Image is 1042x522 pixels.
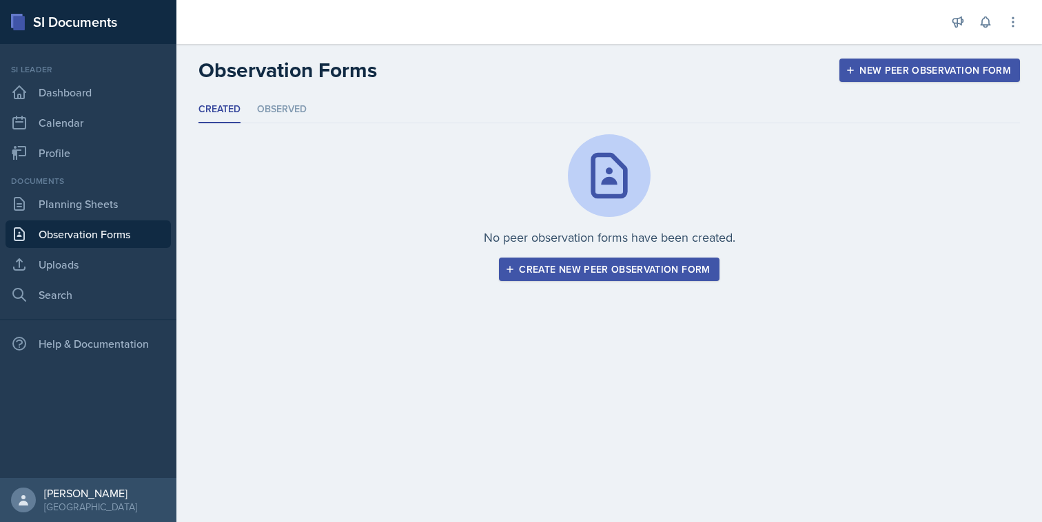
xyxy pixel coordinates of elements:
a: Profile [6,139,171,167]
a: Planning Sheets [6,190,171,218]
div: Help & Documentation [6,330,171,357]
li: Created [198,96,241,123]
a: Dashboard [6,79,171,106]
div: New Peer Observation Form [848,65,1011,76]
button: Create new peer observation form [499,258,719,281]
p: No peer observation forms have been created. [484,228,735,247]
button: New Peer Observation Form [839,59,1020,82]
a: Observation Forms [6,220,171,248]
a: Uploads [6,251,171,278]
h2: Observation Forms [198,58,377,83]
li: Observed [257,96,307,123]
div: Documents [6,175,171,187]
div: Create new peer observation form [508,264,710,275]
div: [PERSON_NAME] [44,486,137,500]
a: Search [6,281,171,309]
a: Calendar [6,109,171,136]
div: Si leader [6,63,171,76]
div: [GEOGRAPHIC_DATA] [44,500,137,514]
